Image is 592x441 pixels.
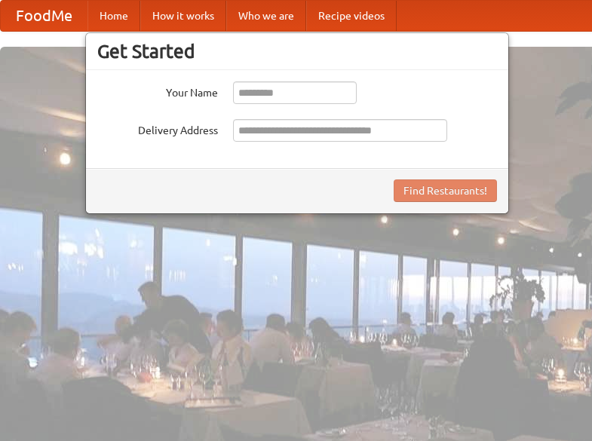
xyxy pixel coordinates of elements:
[226,1,306,31] a: Who we are
[1,1,87,31] a: FoodMe
[394,179,497,202] button: Find Restaurants!
[140,1,226,31] a: How it works
[306,1,397,31] a: Recipe videos
[87,1,140,31] a: Home
[97,81,218,100] label: Your Name
[97,40,497,63] h3: Get Started
[97,119,218,138] label: Delivery Address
